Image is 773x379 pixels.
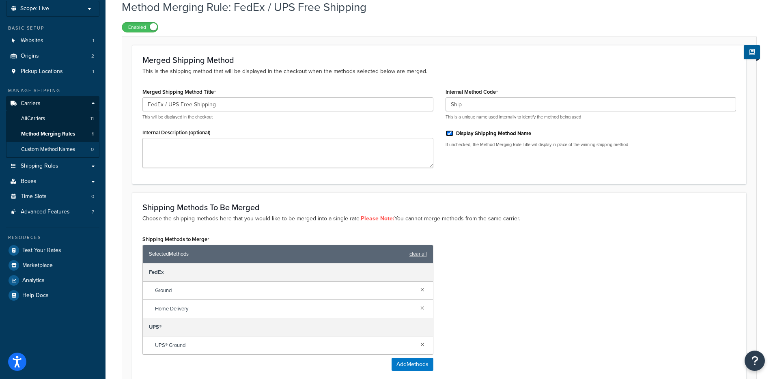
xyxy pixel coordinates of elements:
[155,303,414,314] span: Home Delivery
[6,142,99,157] a: Custom Method Names0
[6,111,99,126] a: AllCarriers11
[6,205,99,220] a: Advanced Features7
[21,100,41,107] span: Carriers
[142,203,736,212] h3: Shipping Methods To Be Merged
[456,130,531,137] label: Display Shipping Method Name
[21,115,45,122] span: All Carriers
[142,214,736,223] p: Choose the shipping methods here that you would like to be merged into a single rate. You cannot ...
[91,146,94,153] span: 0
[6,64,99,79] a: Pickup Locations1
[21,53,39,60] span: Origins
[143,318,433,336] div: UPS®
[143,263,433,282] div: FedEx
[155,340,414,351] span: UPS® Ground
[6,33,99,48] a: Websites1
[142,129,211,136] label: Internal Description (optional)
[6,33,99,48] li: Websites
[392,358,433,371] button: AddMethods
[6,234,99,241] div: Resources
[745,351,765,371] button: Open Resource Center
[21,193,47,200] span: Time Slots
[122,22,158,32] label: Enabled
[6,127,99,142] li: Method Merging Rules
[744,45,760,59] button: Show Help Docs
[22,247,61,254] span: Test Your Rates
[21,163,58,170] span: Shipping Rules
[21,146,75,153] span: Custom Method Names
[6,96,99,158] li: Carriers
[91,53,94,60] span: 2
[20,5,49,12] span: Scope: Live
[6,25,99,32] div: Basic Setup
[21,209,70,215] span: Advanced Features
[6,189,99,204] li: Time Slots
[21,37,43,44] span: Websites
[142,236,209,243] label: Shipping Methods to Merge
[6,96,99,111] a: Carriers
[91,193,94,200] span: 0
[6,64,99,79] li: Pickup Locations
[93,37,94,44] span: 1
[21,178,37,185] span: Boxes
[6,205,99,220] li: Advanced Features
[6,49,99,64] a: Origins2
[6,174,99,189] a: Boxes
[142,89,216,95] label: Merged Shipping Method Title
[6,87,99,94] div: Manage Shipping
[90,115,94,122] span: 11
[92,131,94,138] span: 1
[149,248,405,260] span: Selected Methods
[142,56,736,65] h3: Merged Shipping Method
[142,114,433,120] p: This will be displayed in the checkout
[155,285,414,296] span: Ground
[6,127,99,142] a: Method Merging Rules1
[22,262,53,269] span: Marketplace
[409,248,427,260] a: clear all
[446,114,736,120] p: This is a unique name used internally to identify the method being used
[6,288,99,303] a: Help Docs
[6,49,99,64] li: Origins
[361,214,394,223] strong: Please Note:
[6,142,99,157] li: Custom Method Names
[446,142,736,148] p: If unchecked, the Method Merging Rule Title will display in place of the winning shipping method
[142,67,736,76] p: This is the shipping method that will be displayed in the checkout when the methods selected belo...
[92,209,94,215] span: 7
[6,159,99,174] a: Shipping Rules
[6,243,99,258] a: Test Your Rates
[6,189,99,204] a: Time Slots0
[22,277,45,284] span: Analytics
[21,68,63,75] span: Pickup Locations
[6,258,99,273] a: Marketplace
[6,273,99,288] a: Analytics
[21,131,75,138] span: Method Merging Rules
[22,292,49,299] span: Help Docs
[93,68,94,75] span: 1
[446,89,498,95] label: Internal Method Code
